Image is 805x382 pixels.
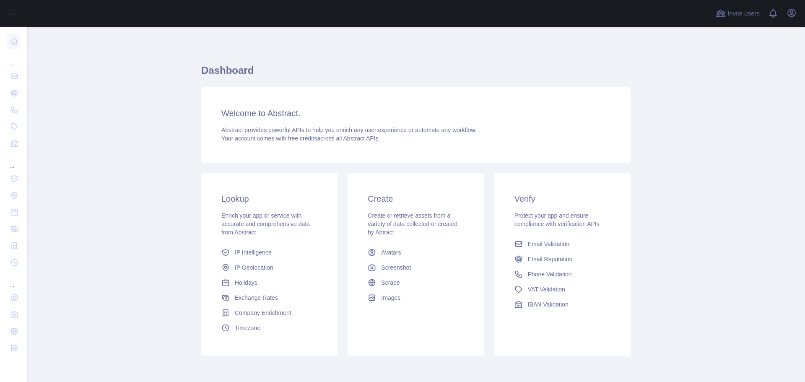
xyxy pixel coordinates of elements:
span: Phone Validation [528,270,572,278]
span: Exchange Rates [235,294,278,302]
a: Email Reputation [511,252,614,267]
span: Abstract provides powerful APIs to help you enrich any user experience or automate any workflow. [221,127,477,133]
span: Timezone [235,324,260,332]
a: Avatars [364,245,467,260]
span: Create or retrieve assets from a variety of data collected or created by Abtract [368,212,457,236]
h3: Create [368,193,464,205]
a: VAT Validation [511,282,614,297]
a: Phone Validation [511,267,614,282]
a: IBAN Validation [511,297,614,312]
a: Email Validation [511,236,614,252]
span: free credits [288,135,317,142]
span: Avatars [381,248,401,257]
h3: Lookup [221,193,317,205]
a: Company Enrichment [218,305,321,320]
span: Protect your app and ensure compliance with verification APIs [514,212,600,227]
div: ... [7,272,20,288]
a: Scrape [364,275,467,290]
h1: Dashboard [201,64,631,84]
span: Screenshot [381,263,411,272]
a: Screenshot [364,260,467,275]
span: Holidays [235,278,257,287]
button: Invite users [714,7,761,20]
span: Company Enrichment [235,309,291,317]
span: IP Intelligence [235,248,272,257]
a: Images [364,290,467,305]
span: Email Validation [528,240,569,248]
span: VAT Validation [528,285,565,294]
span: Email Reputation [528,255,573,263]
h3: Welcome to Abstract. [221,107,610,119]
span: Scrape [381,278,400,287]
a: Exchange Rates [218,290,321,305]
span: IP Geolocation [235,263,273,272]
a: IP Geolocation [218,260,321,275]
a: IP Intelligence [218,245,321,260]
div: ... [7,153,20,169]
h3: Verify [514,193,610,205]
div: ... [7,50,20,67]
span: Images [381,294,400,302]
span: Your account comes with across all Abstract APIs. [221,135,380,142]
span: Enrich your app or service with accurate and comprehensive data from Abstract [221,212,310,236]
span: IBAN Validation [528,300,569,309]
span: Invite users [727,9,760,18]
a: Timezone [218,320,321,335]
a: Holidays [218,275,321,290]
